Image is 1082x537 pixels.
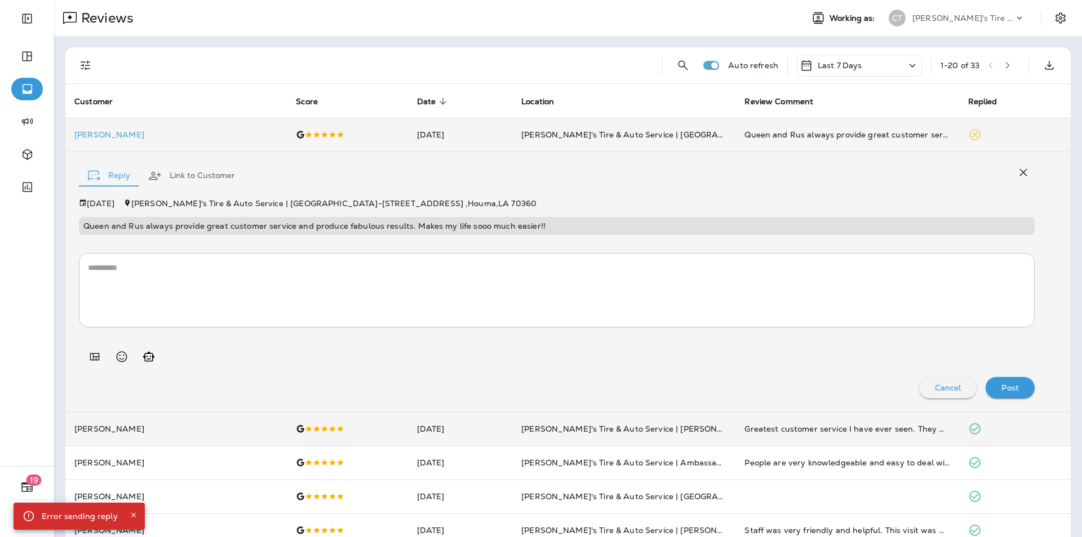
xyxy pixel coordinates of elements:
span: [PERSON_NAME]'s Tire & Auto Service | [GEOGRAPHIC_DATA] - [STREET_ADDRESS] , Houma , LA 70360 [131,198,536,208]
span: Working as: [830,14,877,23]
button: Post [986,377,1035,398]
p: [DATE] [87,199,114,208]
p: [PERSON_NAME] [74,458,278,467]
span: Replied [968,97,997,106]
span: [PERSON_NAME]'s Tire & Auto Service | [GEOGRAPHIC_DATA] [521,491,768,502]
span: Customer [74,97,113,106]
p: [PERSON_NAME] [74,424,278,433]
p: [PERSON_NAME]'s Tire & Auto [912,14,1014,23]
p: [PERSON_NAME] [74,526,278,535]
div: Queen and Rus always provide great customer service and produce fabulous results. Makes my life s... [744,129,950,140]
p: Auto refresh [728,61,778,70]
span: Replied [968,96,1012,106]
button: Link to Customer [139,156,244,196]
span: Review Comment [744,96,828,106]
span: Customer [74,96,127,106]
button: Reply [79,156,139,196]
span: [PERSON_NAME]'s Tire & Auto Service | [GEOGRAPHIC_DATA] [521,130,768,140]
span: [PERSON_NAME]'s Tire & Auto Service | [PERSON_NAME] [521,525,750,535]
div: 1 - 20 of 33 [941,61,979,70]
div: Error sending reply [42,506,118,526]
p: [PERSON_NAME] [74,130,278,139]
button: Export as CSV [1038,54,1061,77]
p: Cancel [935,383,961,392]
div: Staff was very friendly and helpful. This visit was way faster than at any other tire shop I have... [744,525,950,536]
div: People are very knowledgeable and easy to deal with. Great service [744,457,950,468]
span: Date [417,96,451,106]
span: [PERSON_NAME]'s Tire & Auto Service | [PERSON_NAME] [521,424,750,434]
div: Click to view Customer Drawer [74,130,278,139]
span: Location [521,96,569,106]
p: Post [1001,383,1019,392]
p: Reviews [77,10,134,26]
span: Score [296,96,332,106]
button: Cancel [919,377,977,398]
span: Date [417,97,436,106]
span: Score [296,97,318,106]
button: Search Reviews [672,54,694,77]
p: Queen and Rus always provide great customer service and produce fabulous results. Makes my life s... [83,221,1030,230]
p: [PERSON_NAME] [74,492,278,501]
span: 19 [26,474,42,486]
td: [DATE] [408,118,512,152]
button: Close [127,508,140,522]
button: Filters [74,54,97,77]
td: [DATE] [408,446,512,480]
p: Last 7 Days [818,61,862,70]
span: Review Comment [744,97,813,106]
div: Greatest customer service I have ever seen. They will always get my business no mater what! [744,423,950,434]
td: [DATE] [408,480,512,513]
button: Select an emoji [110,345,133,368]
button: 19 [11,476,43,498]
span: [PERSON_NAME]'s Tire & Auto Service | Ambassador [521,458,730,468]
button: Settings [1050,8,1071,28]
span: Location [521,97,554,106]
button: Expand Sidebar [11,7,43,30]
button: Add in a premade template [83,345,106,368]
div: CT [889,10,906,26]
td: [DATE] [408,412,512,446]
button: Generate AI response [138,345,160,368]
